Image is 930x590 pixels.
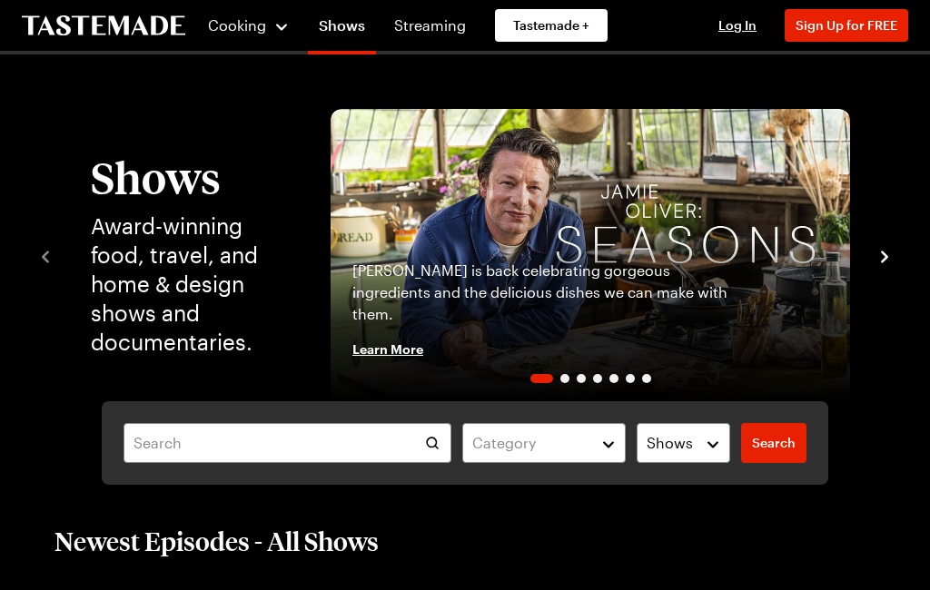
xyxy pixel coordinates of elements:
span: Log In [718,17,757,33]
p: [PERSON_NAME] is back celebrating gorgeous ingredients and the delicious dishes we can make with ... [352,260,733,325]
span: Go to slide 3 [577,374,586,383]
button: Cooking [207,4,290,47]
button: Category [462,423,626,463]
span: Shows [647,432,693,454]
h1: Shows [91,153,294,201]
span: Learn More [352,339,423,358]
img: Jamie Oliver: Seasons [331,109,850,401]
a: filters [741,423,806,463]
span: Go to slide 7 [642,374,651,383]
span: Go to slide 5 [609,374,618,383]
span: Search [752,434,796,452]
span: Go to slide 4 [593,374,602,383]
button: Shows [637,423,730,463]
div: Category [472,432,589,454]
h2: Newest Episodes - All Shows [54,525,379,557]
span: Cooking [208,16,266,34]
span: Go to slide 1 [530,374,553,383]
div: 1 / 7 [331,109,850,401]
a: Jamie Oliver: Seasons[PERSON_NAME] is back celebrating gorgeous ingredients and the delicious dis... [331,109,850,401]
button: Sign Up for FREE [785,9,908,42]
button: Log In [701,16,774,34]
span: Sign Up for FREE [796,17,897,33]
input: Search [124,423,451,463]
button: navigate to next item [876,244,894,266]
a: Tastemade + [495,9,608,42]
button: navigate to previous item [36,244,54,266]
span: Go to slide 6 [626,374,635,383]
span: Tastemade + [513,16,589,34]
p: Award-winning food, travel, and home & design shows and documentaries. [91,211,294,357]
span: Go to slide 2 [560,374,569,383]
a: Shows [308,4,376,54]
a: To Tastemade Home Page [22,15,185,36]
